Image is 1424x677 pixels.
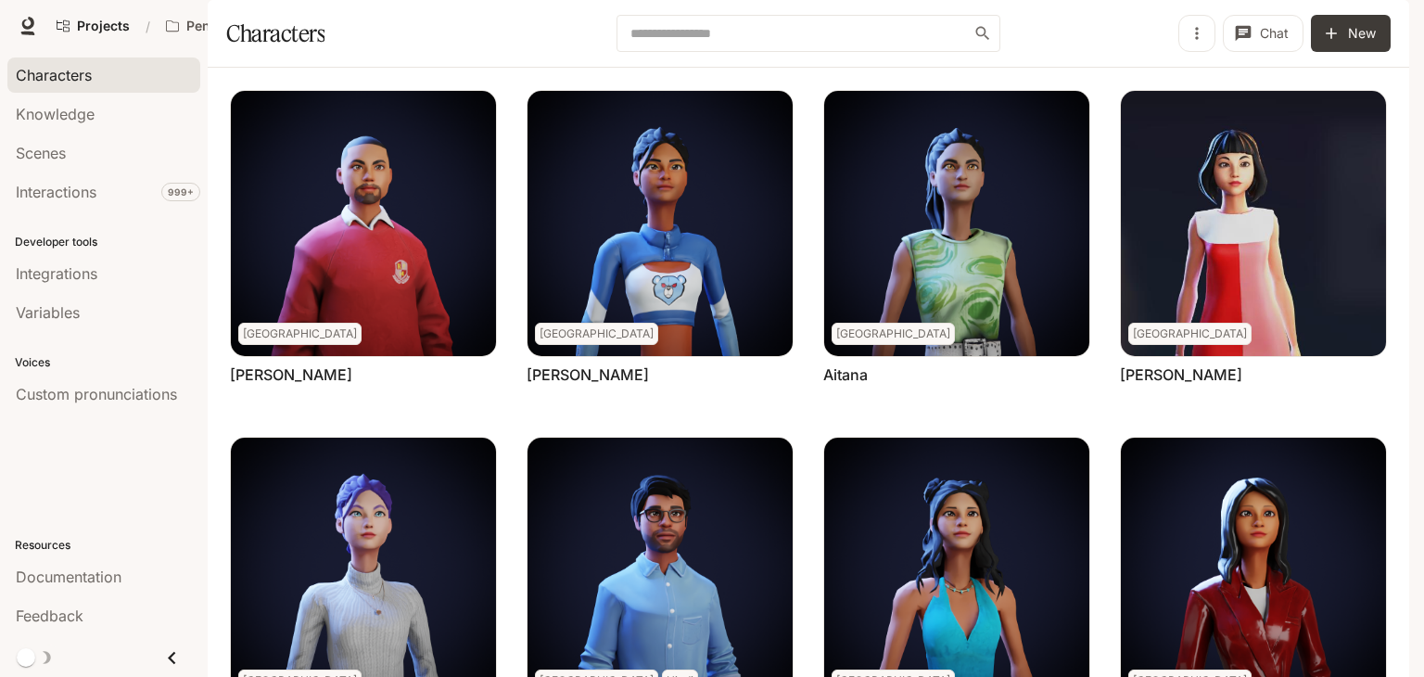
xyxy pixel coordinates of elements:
img: Adelina [528,91,793,356]
p: Pen Pals [Production] [186,19,290,34]
span: Projects [77,19,130,34]
img: Akira [1121,91,1386,356]
h1: Characters [226,15,324,52]
img: Aitana [824,91,1089,356]
div: / [138,17,158,36]
button: New [1311,15,1391,52]
a: [PERSON_NAME] [527,364,649,385]
button: Open workspace menu [158,7,319,45]
img: Abel [231,91,496,356]
a: Aitana [823,364,868,385]
button: Chat [1223,15,1303,52]
a: [PERSON_NAME] [230,364,352,385]
a: [PERSON_NAME] [1120,364,1242,385]
a: Go to projects [48,7,138,45]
